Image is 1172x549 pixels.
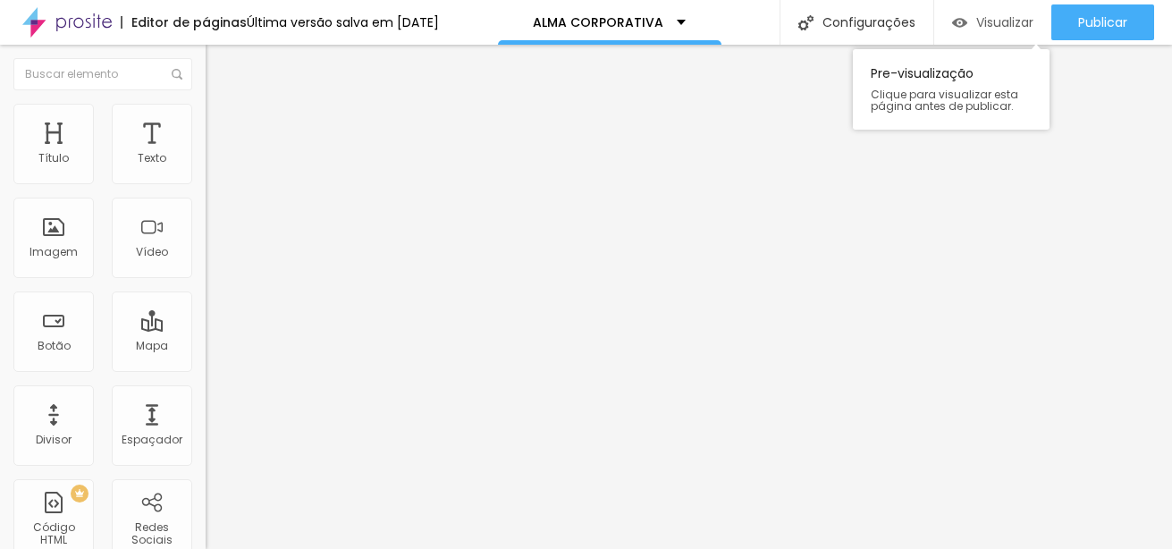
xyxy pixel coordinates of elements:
img: Icone [798,15,814,30]
div: Editor de páginas [121,16,247,29]
div: Divisor [36,434,72,446]
div: Botão [38,340,71,352]
input: Buscar elemento [13,58,192,90]
div: Texto [138,152,166,165]
div: Código HTML [18,521,89,547]
span: Visualizar [976,15,1033,30]
span: Publicar [1078,15,1127,30]
iframe: Editor [206,45,1172,549]
p: ALMA CORPORATIVA [533,16,663,29]
div: Última versão salva em [DATE] [247,16,439,29]
div: Vídeo [136,246,168,258]
div: Redes Sociais [116,521,187,547]
span: Clique para visualizar esta página antes de publicar. [871,89,1032,112]
button: Visualizar [934,4,1051,40]
div: Espaçador [122,434,182,446]
button: Publicar [1051,4,1154,40]
img: view-1.svg [952,15,967,30]
div: Imagem [30,246,78,258]
div: Pre-visualização [853,49,1050,130]
img: Icone [172,69,182,80]
div: Mapa [136,340,168,352]
div: Título [38,152,69,165]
